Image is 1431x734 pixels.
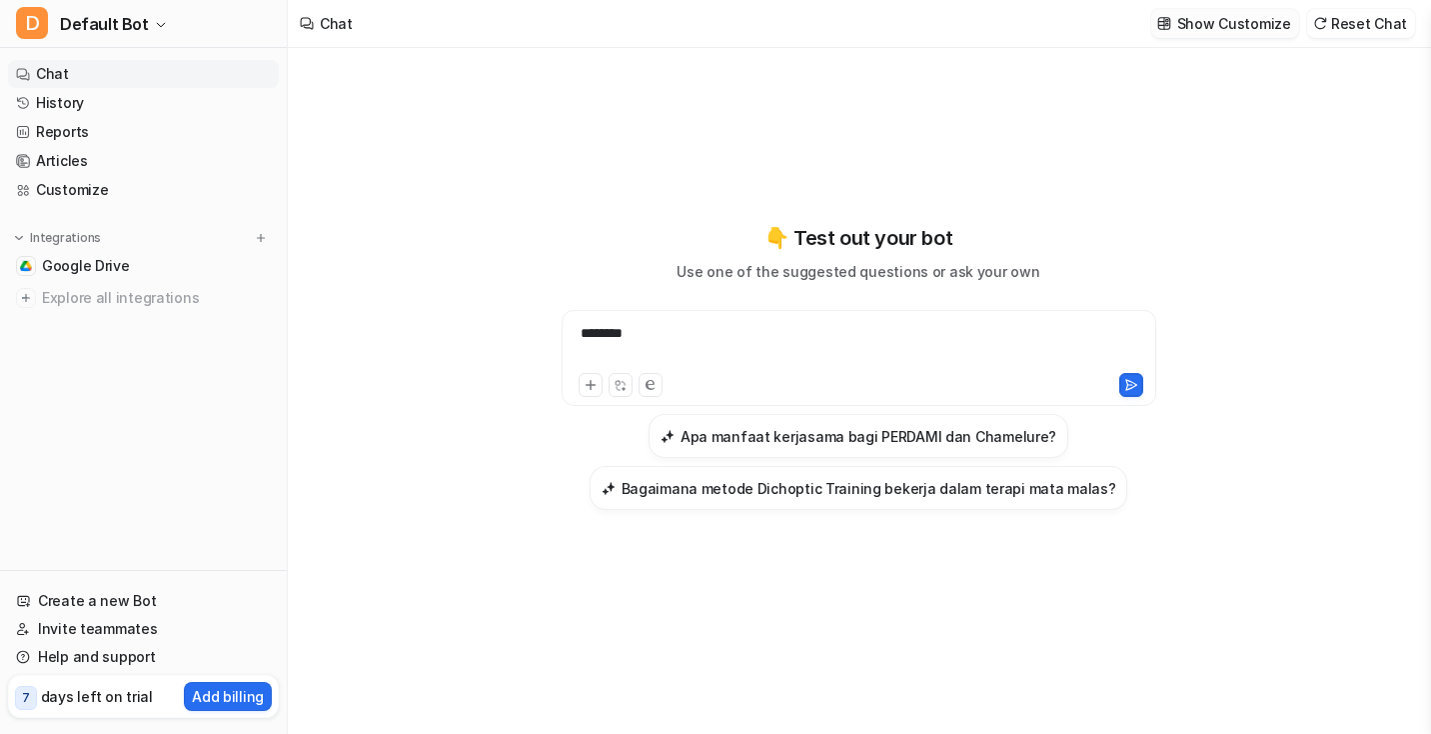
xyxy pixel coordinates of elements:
[8,89,279,117] a: History
[320,13,353,34] div: Chat
[8,587,279,615] a: Create a new Bot
[602,481,616,496] img: Bagaimana metode Dichoptic Training bekerja dalam terapi mata malas?
[22,689,30,707] p: 7
[1177,13,1291,34] p: Show Customize
[8,118,279,146] a: Reports
[622,478,1116,499] h3: Bagaimana metode Dichoptic Training bekerja dalam terapi mata malas?
[677,261,1039,282] p: Use one of the suggested questions or ask your own
[681,426,1056,447] h3: Apa manfaat kerjasama bagi PERDAMI dan Chamelure?
[60,10,149,38] span: Default Bot
[764,223,952,253] p: 👇 Test out your bot
[184,682,272,711] button: Add billing
[30,230,101,246] p: Integrations
[41,686,153,707] p: days left on trial
[1151,9,1299,38] button: Show Customize
[1313,16,1327,31] img: reset
[16,7,48,39] span: D
[20,260,32,272] img: Google Drive
[8,147,279,175] a: Articles
[254,231,268,245] img: menu_add.svg
[661,429,675,444] img: Apa manfaat kerjasama bagi PERDAMI dan Chamelure?
[8,284,279,312] a: Explore all integrations
[16,288,36,308] img: explore all integrations
[192,686,264,707] p: Add billing
[8,176,279,204] a: Customize
[8,228,107,248] button: Integrations
[12,231,26,245] img: expand menu
[8,60,279,88] a: Chat
[1157,16,1171,31] img: customize
[42,256,130,276] span: Google Drive
[8,252,279,280] a: Google DriveGoogle Drive
[42,282,271,314] span: Explore all integrations
[8,615,279,643] a: Invite teammates
[8,643,279,671] a: Help and support
[1307,9,1415,38] button: Reset Chat
[590,466,1128,510] button: Bagaimana metode Dichoptic Training bekerja dalam terapi mata malas?Bagaimana metode Dichoptic Tr...
[649,414,1068,458] button: Apa manfaat kerjasama bagi PERDAMI dan Chamelure?Apa manfaat kerjasama bagi PERDAMI dan Chamelure?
